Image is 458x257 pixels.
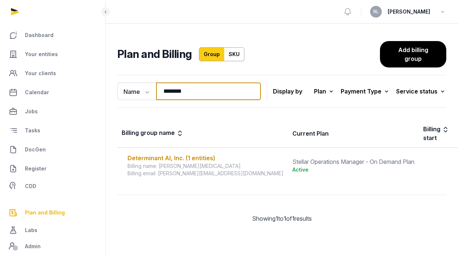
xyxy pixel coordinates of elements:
span: Labs [25,226,37,235]
span: DocGen [25,145,46,154]
span: 1 [276,215,278,222]
div: Billing email: [PERSON_NAME][EMAIL_ADDRESS][DOMAIN_NAME] [128,170,284,177]
a: Admin [6,239,99,254]
span: [PERSON_NAME] [388,7,430,16]
a: Plan and Billing [6,204,99,221]
a: Labs [6,221,99,239]
a: Your entities [6,45,99,63]
button: RL [370,6,382,18]
div: Stellar Operations Manager - On Demand Plan [292,157,414,166]
span: Register [25,164,47,173]
div: Current Plan [292,129,329,138]
button: Name [117,82,156,100]
span: Your entities [25,50,58,59]
span: Jobs [25,107,38,116]
a: CDD [6,179,99,194]
a: SKU [224,47,244,61]
a: Your clients [6,65,99,82]
div: Active [292,166,414,173]
a: DocGen [6,141,99,158]
p: Display by [273,85,302,97]
span: 1 [292,215,295,222]
span: Admin [25,242,41,251]
a: Calendar [6,84,99,101]
div: Billing name: [PERSON_NAME][MEDICAL_DATA] [128,162,284,170]
h2: Plan and Billing [117,47,192,61]
a: Jobs [6,103,99,120]
span: 1 [284,215,286,222]
span: Your clients [25,69,56,78]
a: Dashboard [6,26,99,44]
span: Calendar [25,88,49,97]
span: Dashboard [25,31,53,40]
div: Billing group name [122,128,184,139]
div: Service status [396,86,446,96]
div: Showing to of results [117,214,446,223]
span: Tasks [25,126,40,135]
a: Group [199,47,225,61]
div: Billing start [423,125,449,142]
span: CDD [25,182,36,191]
div: Determinant AI, Inc. (1 entities) [128,154,284,162]
span: RL [373,10,379,14]
a: Tasks [6,122,99,139]
a: Register [6,160,99,177]
div: Plan [314,86,335,96]
div: Payment Type [341,86,390,96]
span: Plan and Billing [25,208,65,217]
a: Add billing group [380,41,446,67]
